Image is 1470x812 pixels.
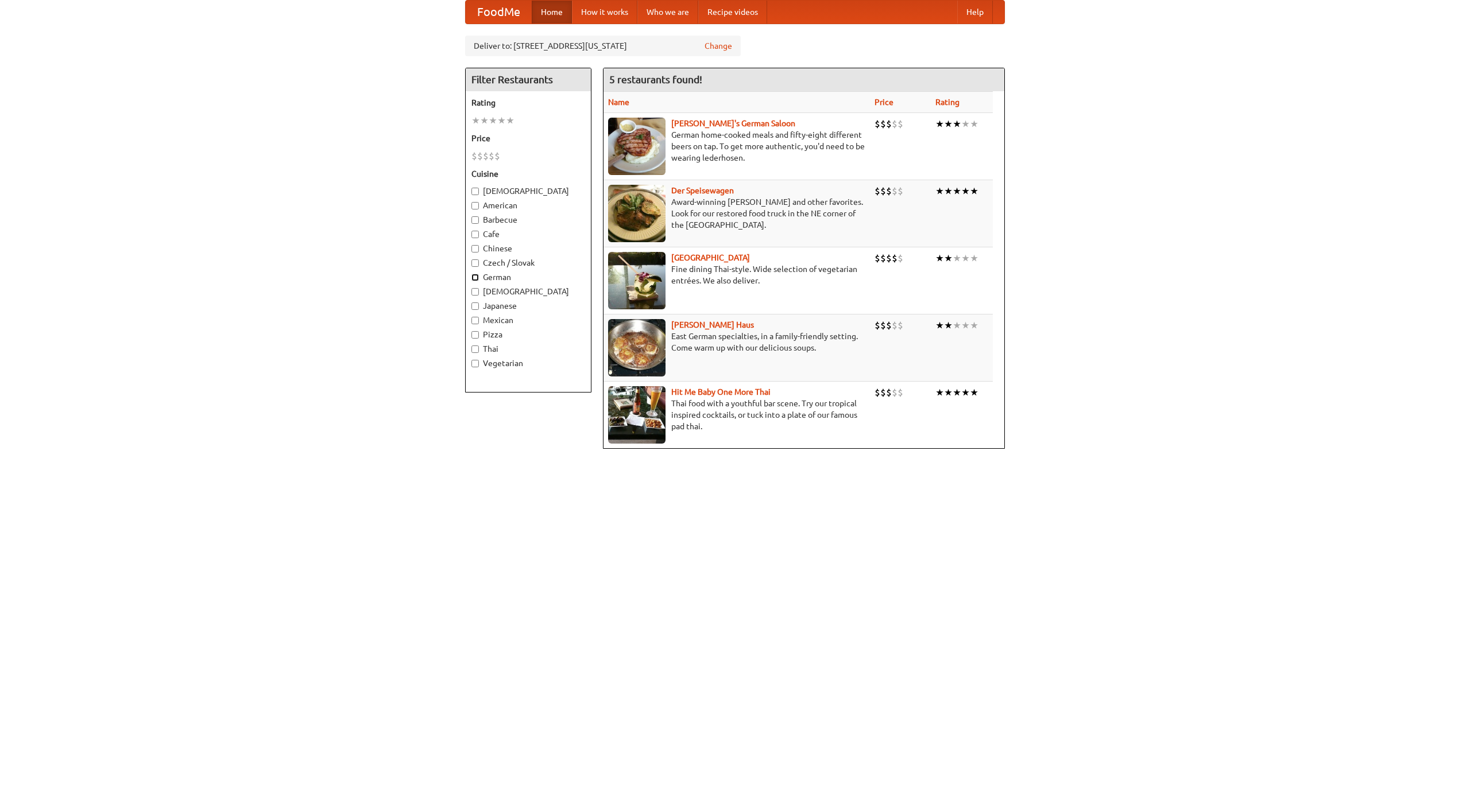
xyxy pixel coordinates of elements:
input: Cafe [471,231,479,238]
li: ★ [935,118,944,130]
p: Thai food with a youthful bar scene. Try our tropical inspired cocktails, or tuck into a plate of... [608,398,865,432]
p: Award-winning [PERSON_NAME] and other favorites. Look for our restored food truck in the NE corne... [608,196,865,231]
li: ★ [961,386,970,399]
li: ★ [953,118,961,130]
a: [PERSON_NAME]'s German Saloon [671,119,795,128]
a: Help [957,1,993,24]
li: ★ [471,114,480,127]
li: $ [875,252,880,265]
li: $ [886,118,892,130]
li: $ [898,252,903,265]
li: ★ [953,386,961,399]
label: [DEMOGRAPHIC_DATA] [471,185,585,197]
a: Recipe videos [698,1,767,24]
li: $ [892,319,898,332]
li: $ [494,150,500,162]
li: $ [880,252,886,265]
label: [DEMOGRAPHIC_DATA] [471,286,585,297]
li: $ [880,118,886,130]
li: ★ [944,185,953,197]
li: ★ [935,252,944,265]
li: ★ [970,386,978,399]
img: speisewagen.jpg [608,185,666,242]
li: ★ [935,319,944,332]
input: Pizza [471,331,479,339]
li: ★ [489,114,497,127]
li: $ [875,118,880,130]
input: [DEMOGRAPHIC_DATA] [471,288,479,296]
a: Name [608,98,629,107]
li: ★ [506,114,514,127]
li: ★ [480,114,489,127]
li: $ [489,150,494,162]
label: Barbecue [471,214,585,226]
li: $ [886,252,892,265]
li: ★ [953,319,961,332]
li: ★ [953,252,961,265]
li: ★ [944,386,953,399]
a: Der Speisewagen [671,186,734,195]
label: Pizza [471,329,585,340]
li: $ [898,118,903,130]
li: ★ [944,118,953,130]
li: $ [892,386,898,399]
li: ★ [944,252,953,265]
a: Hit Me Baby One More Thai [671,387,771,397]
li: $ [886,185,892,197]
a: How it works [572,1,637,24]
li: $ [880,386,886,399]
input: American [471,202,479,209]
li: ★ [961,252,970,265]
li: $ [875,319,880,332]
input: [DEMOGRAPHIC_DATA] [471,188,479,195]
li: $ [892,252,898,265]
input: Chinese [471,245,479,252]
li: $ [886,386,892,399]
input: Mexican [471,317,479,324]
h5: Price [471,133,585,144]
img: kohlhaus.jpg [608,319,666,376]
li: $ [483,150,489,162]
li: $ [477,150,483,162]
li: ★ [944,319,953,332]
li: $ [880,319,886,332]
p: East German specialties, in a family-friendly setting. Come warm up with our delicious soups. [608,331,865,353]
li: ★ [970,118,978,130]
li: $ [898,319,903,332]
label: Czech / Slovak [471,257,585,269]
label: German [471,271,585,283]
img: esthers.jpg [608,118,666,175]
h4: Filter Restaurants [466,68,591,91]
li: ★ [970,185,978,197]
label: Japanese [471,300,585,312]
h5: Cuisine [471,168,585,180]
label: American [471,200,585,211]
label: Cafe [471,228,585,240]
li: ★ [961,185,970,197]
label: Thai [471,343,585,355]
img: satay.jpg [608,252,666,309]
label: Mexican [471,314,585,326]
a: FoodMe [466,1,532,24]
a: [GEOGRAPHIC_DATA] [671,253,750,262]
li: $ [875,386,880,399]
a: Change [705,40,732,52]
li: ★ [935,185,944,197]
input: Czech / Slovak [471,259,479,267]
input: Japanese [471,302,479,310]
li: $ [875,185,880,197]
li: $ [892,185,898,197]
li: $ [898,386,903,399]
li: ★ [961,319,970,332]
li: ★ [970,252,978,265]
input: German [471,274,479,281]
input: Thai [471,345,479,353]
li: ★ [497,114,506,127]
li: ★ [953,185,961,197]
li: $ [471,150,477,162]
b: [PERSON_NAME] Haus [671,320,754,329]
li: $ [898,185,903,197]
